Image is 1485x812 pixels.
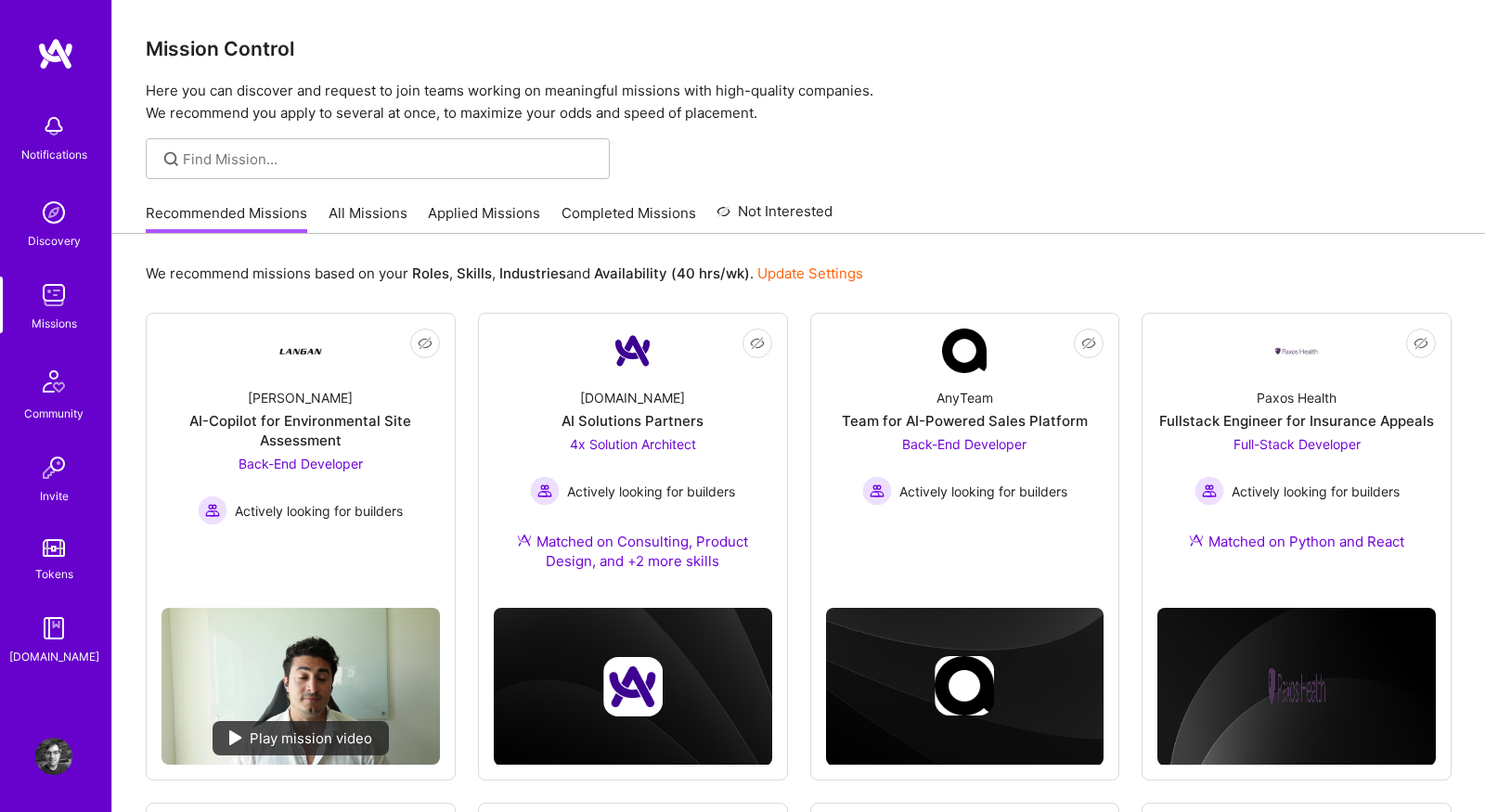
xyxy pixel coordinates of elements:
span: Actively looking for builders [1232,482,1400,501]
img: Actively looking for builders [862,476,892,506]
b: Industries [499,264,566,282]
img: Actively looking for builders [530,476,560,506]
div: [DOMAIN_NAME] [580,388,685,407]
img: cover [826,608,1104,765]
i: icon EyeClosed [418,336,433,351]
a: User Avatar [31,738,77,775]
img: logo [37,37,74,71]
div: Play mission video [213,721,389,755]
i: icon EyeClosed [1081,336,1096,351]
img: play [229,730,242,745]
a: Completed Missions [562,203,696,234]
img: Company Logo [611,329,655,373]
img: cover [1157,608,1436,766]
img: Company Logo [278,329,323,373]
img: Company Logo [942,329,987,373]
span: Actively looking for builders [235,501,403,521]
div: [DOMAIN_NAME] [9,647,99,666]
div: AI Solutions Partners [562,411,704,431]
span: Back-End Developer [239,456,363,471]
div: Community [24,404,84,423]
a: Company Logo[PERSON_NAME]AI-Copilot for Environmental Site AssessmentBack-End Developer Actively ... [161,329,440,593]
img: Ateam Purple Icon [1189,533,1204,548]
span: Back-End Developer [902,436,1027,452]
a: Company LogoAnyTeamTeam for AI-Powered Sales PlatformBack-End Developer Actively looking for buil... [826,329,1104,539]
div: Matched on Python and React [1189,532,1404,551]
div: Fullstack Engineer for Insurance Appeals [1159,411,1434,431]
b: Skills [457,264,492,282]
b: Availability (40 hrs/wk) [594,264,750,282]
a: Recommended Missions [146,203,307,234]
span: 4x Solution Architect [570,436,696,452]
div: Paxos Health [1257,388,1336,407]
img: No Mission [161,608,440,765]
div: [PERSON_NAME] [248,388,353,407]
img: Ateam Purple Icon [517,533,532,548]
a: Company LogoPaxos HealthFullstack Engineer for Insurance AppealsFull-Stack Developer Actively loo... [1157,329,1436,574]
img: tokens [43,539,65,557]
img: Actively looking for builders [198,496,227,525]
img: discovery [35,194,72,231]
img: bell [35,108,72,145]
div: Invite [40,486,69,506]
i: icon EyeClosed [1414,336,1428,351]
img: Company logo [1267,657,1326,716]
div: Tokens [35,564,73,584]
span: Full-Stack Developer [1233,436,1361,452]
img: Company Logo [1274,346,1319,356]
b: Roles [412,264,449,282]
a: All Missions [329,203,407,234]
i: icon EyeClosed [750,336,765,351]
div: Discovery [28,231,81,251]
div: AnyTeam [936,388,993,407]
img: Company logo [603,657,663,716]
a: Applied Missions [428,203,540,234]
span: Actively looking for builders [899,482,1067,501]
i: icon SearchGrey [161,148,182,170]
div: AI-Copilot for Environmental Site Assessment [161,411,440,450]
a: Not Interested [717,200,833,234]
img: Actively looking for builders [1194,476,1224,506]
div: Team for AI-Powered Sales Platform [842,411,1088,431]
h3: Mission Control [146,37,1452,60]
p: Here you can discover and request to join teams working on meaningful missions with high-quality ... [146,80,1452,124]
a: Update Settings [757,264,863,282]
p: We recommend missions based on your , , and . [146,264,863,283]
img: Community [32,359,76,404]
span: Actively looking for builders [567,482,735,501]
img: Company logo [935,656,994,715]
div: Missions [32,314,77,333]
img: cover [494,608,772,765]
input: Find Mission... [183,149,596,169]
div: Matched on Consulting, Product Design, and +2 more skills [494,532,772,571]
img: teamwork [35,277,72,314]
img: Invite [35,449,72,486]
a: Company Logo[DOMAIN_NAME]AI Solutions Partners4x Solution Architect Actively looking for builders... [494,329,772,593]
img: User Avatar [35,738,72,775]
div: Notifications [21,145,87,164]
img: guide book [35,610,72,647]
